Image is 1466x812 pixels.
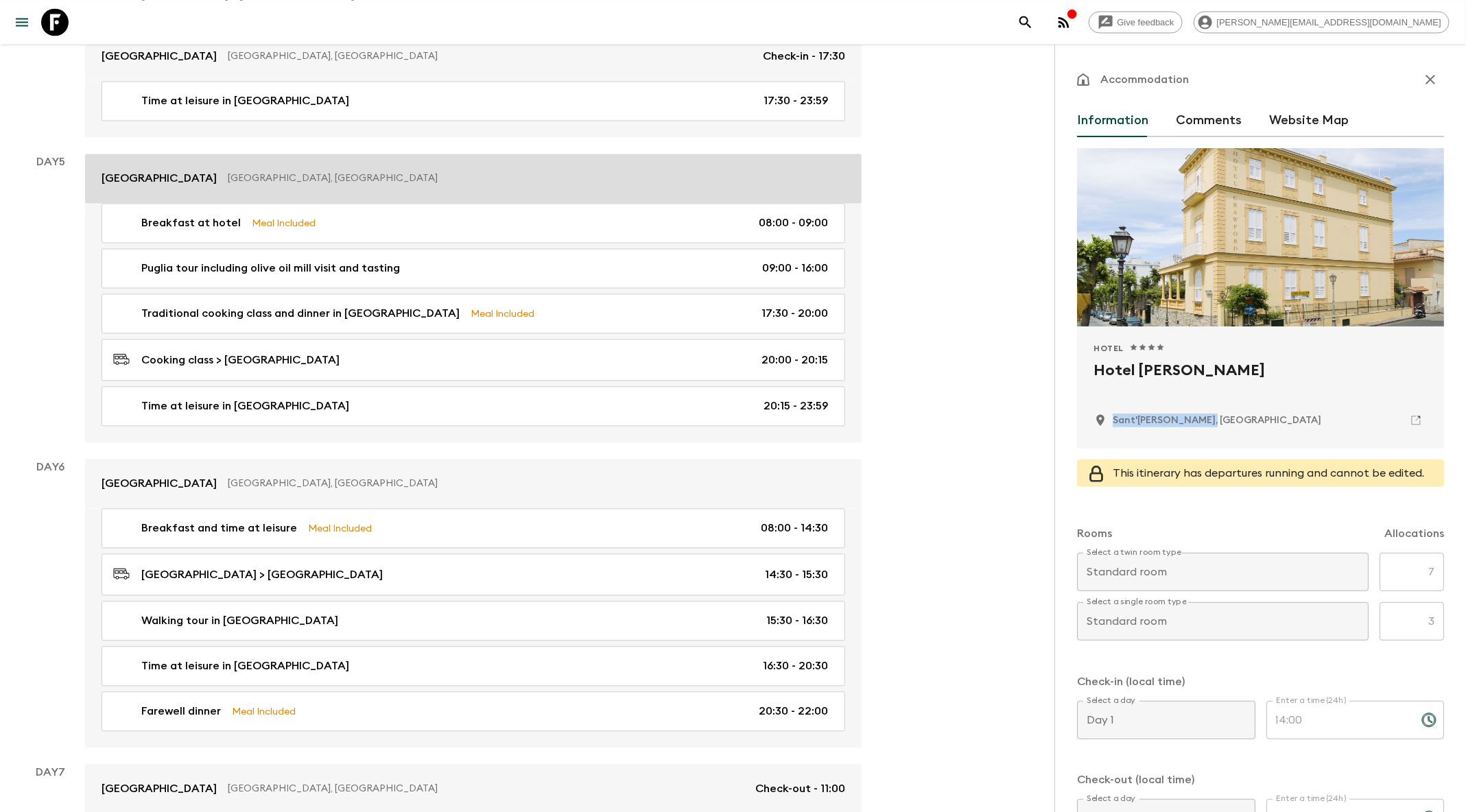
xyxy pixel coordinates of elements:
p: [GEOGRAPHIC_DATA], [GEOGRAPHIC_DATA] [228,171,834,185]
p: 17:30 - 20:00 [761,305,828,322]
p: Meal Included [471,306,534,321]
input: hh:mm [1266,701,1410,739]
p: [GEOGRAPHIC_DATA] [102,170,217,187]
p: Day 5 [16,154,85,170]
button: search adventures [1012,8,1039,36]
button: Comments [1176,104,1242,137]
p: 20:30 - 22:00 [759,703,828,719]
a: [GEOGRAPHIC_DATA][GEOGRAPHIC_DATA], [GEOGRAPHIC_DATA] [85,154,862,203]
p: Check-in - 17:30 [763,48,845,64]
h2: Hotel [PERSON_NAME] [1093,359,1428,403]
p: 20:00 - 20:15 [761,352,828,368]
p: Breakfast at hotel [141,215,241,231]
a: Traditional cooking class and dinner in [GEOGRAPHIC_DATA]Meal Included17:30 - 20:00 [102,294,845,333]
label: Enter a time (24h) [1276,695,1347,706]
p: [GEOGRAPHIC_DATA] [102,475,217,492]
p: 08:00 - 09:00 [759,215,828,231]
button: Information [1077,104,1148,137]
p: Day 6 [16,459,85,475]
p: 14:30 - 15:30 [765,566,828,583]
a: Farewell dinnerMeal Included20:30 - 22:00 [102,691,845,731]
a: [GEOGRAPHIC_DATA][GEOGRAPHIC_DATA], [GEOGRAPHIC_DATA]Check-in - 17:30 [85,32,862,81]
p: 16:30 - 20:30 [763,658,828,674]
a: Time at leisure in [GEOGRAPHIC_DATA]16:30 - 20:30 [102,646,845,686]
p: 20:15 - 23:59 [764,398,828,414]
p: Breakfast and time at leisure [141,520,297,536]
p: [GEOGRAPHIC_DATA] > [GEOGRAPHIC_DATA] [141,566,383,583]
p: [GEOGRAPHIC_DATA], [GEOGRAPHIC_DATA] [228,782,744,796]
label: Enter a time (24h) [1276,793,1347,804]
p: 08:00 - 14:30 [761,520,828,536]
span: This itinerary has departures running and cannot be edited. [1113,468,1424,479]
p: [GEOGRAPHIC_DATA], [GEOGRAPHIC_DATA] [228,49,752,63]
p: Meal Included [308,521,372,536]
a: Cooking class > [GEOGRAPHIC_DATA]20:00 - 20:15 [102,339,845,381]
a: Time at leisure in [GEOGRAPHIC_DATA]17:30 - 23:59 [102,81,845,121]
div: [PERSON_NAME][EMAIL_ADDRESS][DOMAIN_NAME] [1194,11,1450,33]
p: Time at leisure in [GEOGRAPHIC_DATA] [141,93,349,109]
p: 17:30 - 23:59 [764,93,828,109]
a: Walking tour in [GEOGRAPHIC_DATA]15:30 - 16:30 [102,601,845,641]
p: Check-out - 11:00 [755,780,845,797]
p: Accommodation [1100,71,1189,88]
p: Traditional cooking class and dinner in [GEOGRAPHIC_DATA] [141,305,460,322]
p: [GEOGRAPHIC_DATA], [GEOGRAPHIC_DATA] [228,477,834,490]
p: Farewell dinner [141,703,221,719]
a: Time at leisure in [GEOGRAPHIC_DATA]20:15 - 23:59 [102,386,845,426]
a: Puglia tour including olive oil mill visit and tasting09:00 - 16:00 [102,248,845,288]
p: Time at leisure in [GEOGRAPHIC_DATA] [141,398,349,414]
p: Walking tour in [GEOGRAPHIC_DATA] [141,612,338,629]
p: Day 7 [16,764,85,780]
p: Puglia tour including olive oil mill visit and tasting [141,260,400,276]
span: Hotel [1093,343,1124,354]
p: [GEOGRAPHIC_DATA] [102,48,217,64]
a: [GEOGRAPHIC_DATA][GEOGRAPHIC_DATA], [GEOGRAPHIC_DATA] [85,459,862,508]
label: Select a twin room type [1087,547,1181,558]
p: Check-out (local time) [1077,772,1444,788]
p: Time at leisure in [GEOGRAPHIC_DATA] [141,658,349,674]
label: Select a day [1087,695,1135,706]
div: Photo of Hotel Crawford [1077,148,1444,326]
p: Meal Included [252,215,316,230]
p: Sant'Agnello, Italy [1113,414,1321,427]
p: Rooms [1077,525,1112,542]
label: Select a single room type [1087,596,1187,608]
span: Give feedback [1110,17,1182,27]
a: Breakfast at hotelMeal Included08:00 - 09:00 [102,203,845,243]
a: [GEOGRAPHIC_DATA] > [GEOGRAPHIC_DATA]14:30 - 15:30 [102,553,845,595]
a: Breakfast and time at leisureMeal Included08:00 - 14:30 [102,508,845,548]
p: [GEOGRAPHIC_DATA] [102,780,217,797]
p: Allocations [1384,525,1444,542]
label: Select a day [1087,793,1135,804]
p: 15:30 - 16:30 [766,612,828,629]
button: Website Map [1269,104,1349,137]
button: menu [8,8,36,36]
p: Meal Included [232,704,296,719]
p: 09:00 - 16:00 [762,260,828,276]
p: Check-in (local time) [1077,673,1444,690]
a: Give feedback [1089,11,1183,33]
p: Cooking class > [GEOGRAPHIC_DATA] [141,352,340,368]
span: [PERSON_NAME][EMAIL_ADDRESS][DOMAIN_NAME] [1209,17,1449,27]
